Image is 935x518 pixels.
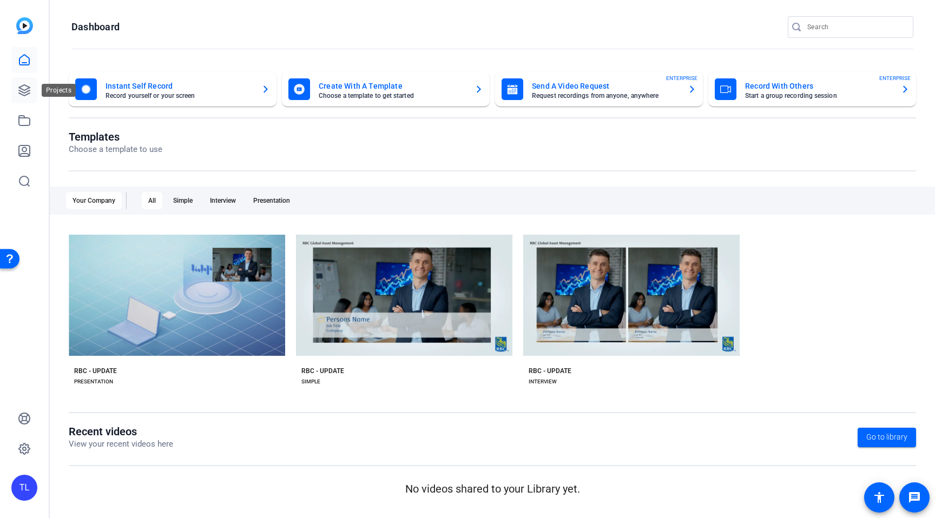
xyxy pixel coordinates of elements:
[69,130,162,143] h1: Templates
[532,92,679,99] mat-card-subtitle: Request recordings from anyone, anywhere
[42,84,76,97] div: Projects
[203,192,242,209] div: Interview
[69,438,173,450] p: View your recent videos here
[11,475,37,501] div: TL
[106,79,253,92] mat-card-title: Instant Self Record
[301,377,320,386] div: SIMPLE
[319,79,466,92] mat-card-title: Create With A Template
[529,377,557,386] div: INTERVIEW
[69,143,162,156] p: Choose a template to use
[879,74,911,82] span: ENTERPRISE
[282,72,490,107] button: Create With A TemplateChoose a template to get started
[71,21,120,34] h1: Dashboard
[142,192,162,209] div: All
[666,74,697,82] span: ENTERPRISE
[66,192,122,209] div: Your Company
[74,377,113,386] div: PRESENTATION
[708,72,916,107] button: Record With OthersStart a group recording sessionENTERPRISE
[858,428,916,447] a: Go to library
[301,367,344,375] div: RBC - UPDATE
[529,367,571,375] div: RBC - UPDATE
[495,72,703,107] button: Send A Video RequestRequest recordings from anyone, anywhereENTERPRISE
[745,79,892,92] mat-card-title: Record With Others
[745,92,892,99] mat-card-subtitle: Start a group recording session
[873,491,886,504] mat-icon: accessibility
[247,192,297,209] div: Presentation
[319,92,466,99] mat-card-subtitle: Choose a template to get started
[74,367,117,375] div: RBC - UPDATE
[16,17,33,34] img: blue-gradient.svg
[106,92,253,99] mat-card-subtitle: Record yourself or your screen
[69,425,173,438] h1: Recent videos
[908,491,921,504] mat-icon: message
[807,21,905,34] input: Search
[866,431,907,443] span: Go to library
[532,79,679,92] mat-card-title: Send A Video Request
[69,481,916,497] p: No videos shared to your Library yet.
[167,192,199,209] div: Simple
[69,72,276,107] button: Instant Self RecordRecord yourself or your screen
